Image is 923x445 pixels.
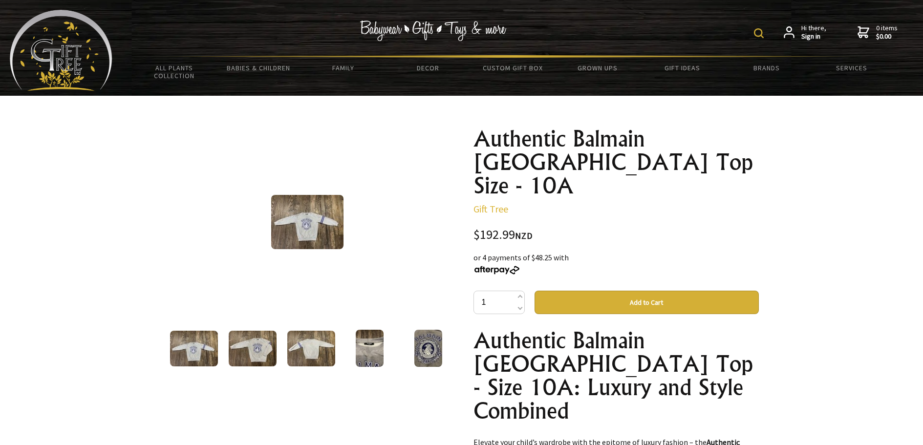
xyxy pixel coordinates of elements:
[473,229,759,242] div: $192.99
[640,58,724,78] a: Gift Ideas
[754,28,764,38] img: product search
[271,195,343,249] img: Authentic Balmain Paris Top Size - 10A
[535,291,759,314] button: Add to Cart
[801,32,826,41] strong: Sign in
[10,10,112,91] img: Babyware - Gifts - Toys and more...
[287,331,335,366] img: Authentic Balmain Paris Top Size - 10A
[356,330,384,367] img: Authentic Balmain Paris Top Size - 10A
[132,58,216,86] a: All Plants Collection
[515,230,533,241] span: NZD
[555,58,640,78] a: Grown Ups
[414,330,442,367] img: Authentic Balmain Paris Top Size - 10A
[216,58,301,78] a: Babies & Children
[473,252,759,275] div: or 4 payments of $48.25 with
[784,24,826,41] a: Hi there,Sign in
[170,331,218,366] img: Authentic Balmain Paris Top Size - 10A
[301,58,386,78] a: Family
[876,23,898,41] span: 0 items
[809,58,894,78] a: Services
[229,331,277,366] img: Authentic Balmain Paris Top Size - 10A
[876,32,898,41] strong: $0.00
[471,58,555,78] a: Custom Gift Box
[360,21,507,41] img: Babywear - Gifts - Toys & more
[473,266,520,275] img: Afterpay
[801,24,826,41] span: Hi there,
[473,329,759,423] h1: Authentic Balmain [GEOGRAPHIC_DATA] Top - Size 10A: Luxury and Style Combined
[858,24,898,41] a: 0 items$0.00
[386,58,470,78] a: Decor
[473,203,508,215] a: Gift Tree
[473,127,759,197] h1: Authentic Balmain [GEOGRAPHIC_DATA] Top Size - 10A
[725,58,809,78] a: Brands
